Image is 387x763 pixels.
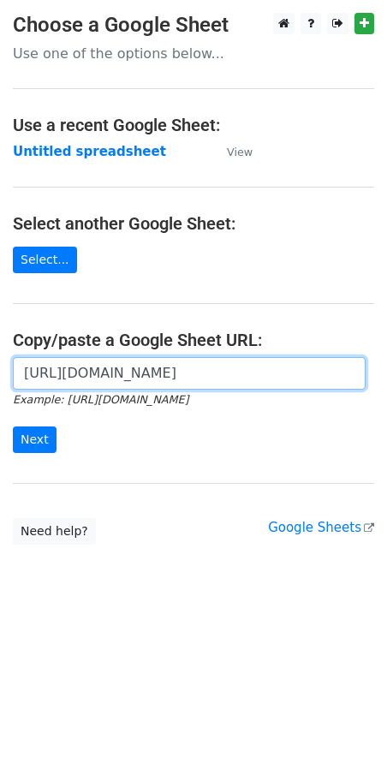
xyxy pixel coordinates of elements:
[13,213,374,234] h4: Select another Google Sheet:
[13,518,96,545] a: Need help?
[13,13,374,38] h3: Choose a Google Sheet
[13,115,374,135] h4: Use a recent Google Sheet:
[13,426,57,453] input: Next
[13,144,166,159] a: Untitled spreadsheet
[13,357,366,390] input: Paste your Google Sheet URL here
[13,247,77,273] a: Select...
[268,520,374,535] a: Google Sheets
[13,330,374,350] h4: Copy/paste a Google Sheet URL:
[13,45,374,63] p: Use one of the options below...
[227,146,253,158] small: View
[210,144,253,159] a: View
[13,393,188,406] small: Example: [URL][DOMAIN_NAME]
